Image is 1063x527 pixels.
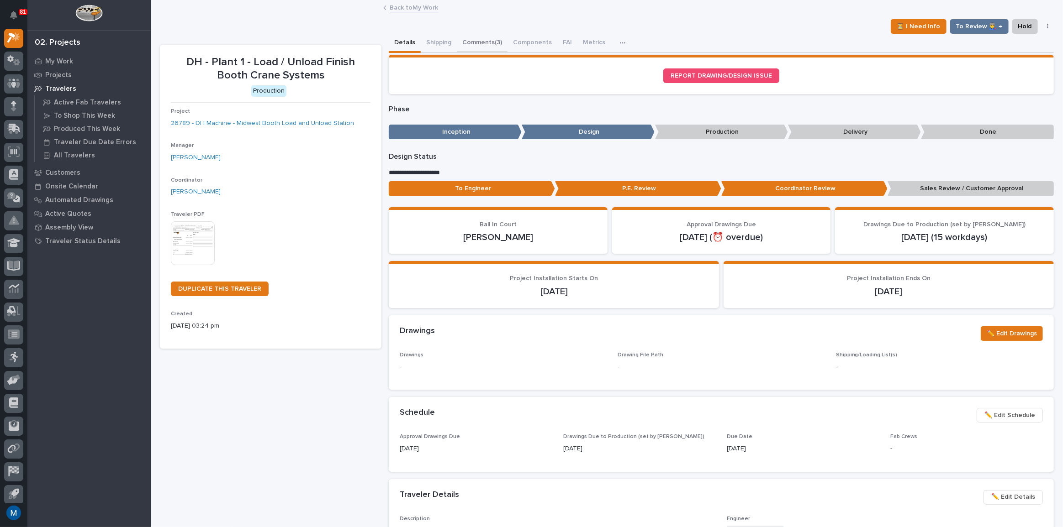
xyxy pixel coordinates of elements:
[45,57,73,66] p: My Work
[577,34,611,53] button: Metrics
[421,34,457,53] button: Shipping
[390,2,439,12] a: Back toMy Work
[171,109,190,114] span: Project
[847,275,931,282] span: Project Installation Ends On
[35,149,151,162] a: All Travelers
[171,153,221,162] a: [PERSON_NAME]
[171,119,354,128] a: 26789 - DH Machine - Midwest Booth Load and Unload Station
[54,138,136,146] p: Traveler Due Date Errors
[171,143,194,148] span: Manager
[836,352,898,358] span: Shipping/Loading List(s)
[522,125,655,140] p: Design
[555,181,721,196] p: P.E. Review
[4,503,23,522] button: users-avatar
[4,5,23,25] button: Notifications
[400,490,459,500] h2: Traveler Details
[400,352,423,358] span: Drawings
[897,21,941,32] span: ⏳ I Need Info
[727,434,752,439] span: Due Date
[400,434,460,439] span: Approval Drawings Due
[735,286,1043,297] p: [DATE]
[950,19,1009,34] button: To Review 👨‍🏭 →
[457,34,508,53] button: Comments (3)
[890,434,917,439] span: Fab Crews
[891,19,947,34] button: ⏳ I Need Info
[171,282,269,296] a: DUPLICATE THIS TRAVELER
[921,125,1054,140] p: Done
[389,152,1054,161] p: Design Status
[400,286,708,297] p: [DATE]
[890,444,1043,454] p: -
[846,232,1043,243] p: [DATE] (15 workdays)
[178,286,261,292] span: DUPLICATE THIS TRAVELER
[987,328,1037,339] span: ✏️ Edit Drawings
[171,321,370,331] p: [DATE] 03:24 pm
[45,183,98,191] p: Onsite Calendar
[171,56,370,82] p: DH - Plant 1 - Load / Unload Finish Booth Crane Systems
[27,179,151,193] a: Onsite Calendar
[27,220,151,234] a: Assembly View
[508,34,557,53] button: Components
[35,38,80,48] div: 02. Projects
[35,96,151,109] a: Active Fab Travelers
[400,444,552,454] p: [DATE]
[45,169,80,177] p: Customers
[27,207,151,220] a: Active Quotes
[563,444,716,454] p: [DATE]
[563,434,704,439] span: Drawings Due to Production (set by [PERSON_NAME])
[20,9,26,15] p: 81
[27,54,151,68] a: My Work
[480,221,517,228] span: Ball In Court
[956,21,1003,32] span: To Review 👨‍🏭 →
[35,136,151,148] a: Traveler Due Date Errors
[54,125,120,133] p: Produced This Week
[35,109,151,122] a: To Shop This Week
[35,122,151,135] a: Produced This Week
[981,326,1043,341] button: ✏️ Edit Drawings
[1018,21,1032,32] span: Hold
[27,82,151,95] a: Travelers
[836,362,1043,372] p: -
[27,68,151,82] a: Projects
[389,181,555,196] p: To Engineer
[11,11,23,26] div: Notifications81
[54,151,95,160] p: All Travelers
[45,210,91,218] p: Active Quotes
[389,34,421,53] button: Details
[1012,19,1038,34] button: Hold
[510,275,598,282] span: Project Installation Starts On
[27,234,151,248] a: Traveler Status Details
[400,232,597,243] p: [PERSON_NAME]
[171,177,202,183] span: Coordinator
[663,68,779,83] a: REPORT DRAWING/DESIGN ISSUE
[45,85,76,93] p: Travelers
[45,237,121,245] p: Traveler Status Details
[54,99,121,107] p: Active Fab Travelers
[171,212,205,217] span: Traveler PDF
[618,352,663,358] span: Drawing File Path
[54,112,115,120] p: To Shop This Week
[727,516,750,522] span: Engineer
[171,187,221,197] a: [PERSON_NAME]
[721,181,888,196] p: Coordinator Review
[984,490,1043,505] button: ✏️ Edit Details
[400,362,607,372] p: -
[788,125,921,140] p: Delivery
[75,5,102,21] img: Workspace Logo
[984,410,1035,421] span: ✏️ Edit Schedule
[863,221,1026,228] span: Drawings Due to Production (set by [PERSON_NAME])
[400,408,435,418] h2: Schedule
[655,125,788,140] p: Production
[389,125,522,140] p: Inception
[888,181,1054,196] p: Sales Review / Customer Approval
[687,221,756,228] span: Approval Drawings Due
[557,34,577,53] button: FAI
[727,444,879,454] p: [DATE]
[623,232,820,243] p: [DATE] (⏰ overdue)
[171,311,192,317] span: Created
[45,196,113,204] p: Automated Drawings
[45,71,72,79] p: Projects
[45,224,93,232] p: Assembly View
[618,362,619,372] p: -
[27,166,151,179] a: Customers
